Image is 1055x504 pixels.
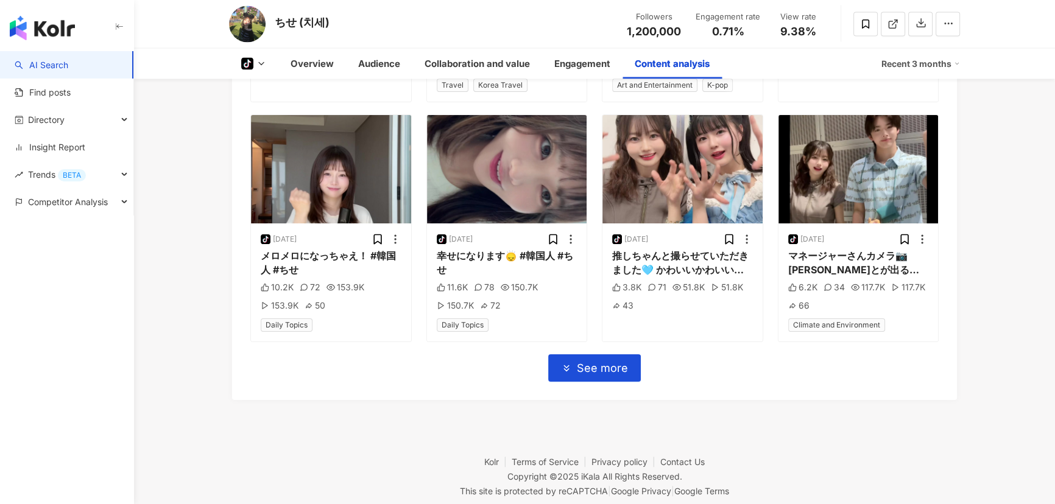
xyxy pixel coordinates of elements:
button: See more [548,354,641,382]
div: 11.6K [437,281,468,293]
div: 78 [474,281,495,293]
a: Find posts [15,86,71,99]
div: Followers [627,11,681,23]
div: [DATE] [624,234,648,245]
div: 50 [305,299,325,312]
a: searchAI Search [15,59,68,71]
div: 117.7K [891,281,925,293]
span: K-pop [702,79,733,92]
span: 9.38% [780,26,816,38]
a: Google Terms [674,486,729,496]
span: | [608,486,611,496]
div: ちせ (치세) [275,15,330,30]
div: マネージャーさんカメラ📷 [PERSON_NAME]とが出るので初めて[DATE]好き見ようと思います🤳🏻 #[DEMOGRAPHIC_DATA]人 #ちせ #[PERSON_NAME] @[P... [788,249,929,276]
div: Engagement [554,57,610,71]
span: See more [577,362,628,375]
div: 51.8K [711,281,743,293]
a: iKala [581,471,600,481]
span: Art and Entertainment [612,79,697,92]
div: Engagement rate [696,11,760,23]
span: Trends [28,161,86,188]
span: Directory [28,106,65,133]
a: Google Privacy [611,486,671,496]
div: 72 [300,281,320,293]
div: 3.8K [612,281,641,293]
div: Content analysis [635,57,710,71]
div: [DATE] [273,234,297,245]
span: This site is protected by reCAPTCHA [460,484,729,499]
img: post-image [778,115,939,223]
span: rise [15,170,23,179]
a: Kolr [484,457,512,467]
div: View rate [775,11,821,23]
a: Privacy policy [591,457,660,467]
img: logo [10,16,75,40]
a: Contact Us [660,457,705,467]
div: 150.7K [437,299,474,312]
div: 150.7K [501,281,538,293]
a: Insight Report [15,141,85,153]
span: | [671,486,674,496]
div: 幸せになります🙂‍↕️ #韓国人 #ちせ [437,249,577,276]
span: 1,200,000 [627,25,681,38]
img: post-image [427,115,587,223]
span: Climate and Environment [788,318,885,332]
span: Competitor Analysis [28,188,108,215]
img: post-image [251,115,411,223]
img: post-image [602,115,763,223]
div: 66 [788,299,810,312]
div: 10.2K [261,281,294,293]
div: 153.9K [261,299,298,312]
a: Terms of Service [512,457,591,467]
div: 51.8K [672,281,705,293]
div: 34 [824,281,845,293]
div: [DATE] [449,234,473,245]
div: 43 [612,299,633,312]
span: 0.71% [712,26,744,38]
div: [DATE] [800,234,824,245]
span: Korea Travel [473,79,527,92]
div: Audience [358,57,400,71]
span: Daily Topics [437,318,489,332]
div: 72 [480,299,501,312]
div: Overview [291,57,334,71]
img: KOL Avatar [229,6,266,43]
div: Collaboration and value [425,57,530,71]
div: 71 [647,281,666,293]
div: 6.2K [788,281,817,293]
div: 推しちゃんと撮らせていただきました🩵 かわいいかわいいかわいい👶🏻🪽 @[PERSON_NAME]/[PERSON_NAME] #ちせ #[PERSON_NAME] #いぎなり東北産 さん [612,249,753,276]
div: Recent 3 months [881,54,960,74]
div: 153.9K [326,281,364,293]
span: Daily Topics [261,318,312,332]
div: BETA [58,169,86,181]
div: 117.7K [851,281,885,293]
div: メロメロになっちゃえ！ #韓国人 #ちせ [261,249,401,276]
div: Copyright © 2025 All Rights Reserved. [507,471,682,481]
span: Travel [437,79,468,92]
